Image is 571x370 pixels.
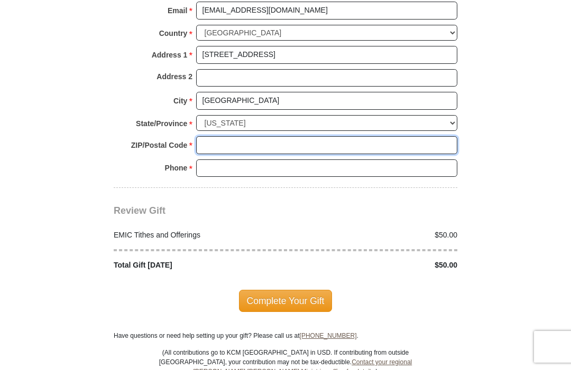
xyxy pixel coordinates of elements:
[173,93,187,108] strong: City
[165,160,188,175] strong: Phone
[285,260,463,271] div: $50.00
[159,26,188,41] strong: Country
[239,290,333,312] span: Complete Your Gift
[108,230,286,241] div: EMIC Tithes and Offerings
[152,48,188,62] strong: Address 1
[131,138,188,153] strong: ZIP/Postal Code
[285,230,463,241] div: $50.00
[114,205,165,216] span: Review Gift
[136,116,187,131] strong: State/Province
[300,332,357,339] a: [PHONE_NUMBER]
[108,260,286,271] div: Total Gift [DATE]
[168,3,187,18] strong: Email
[114,331,457,340] p: Have questions or need help setting up your gift? Please call us at .
[156,69,192,84] strong: Address 2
